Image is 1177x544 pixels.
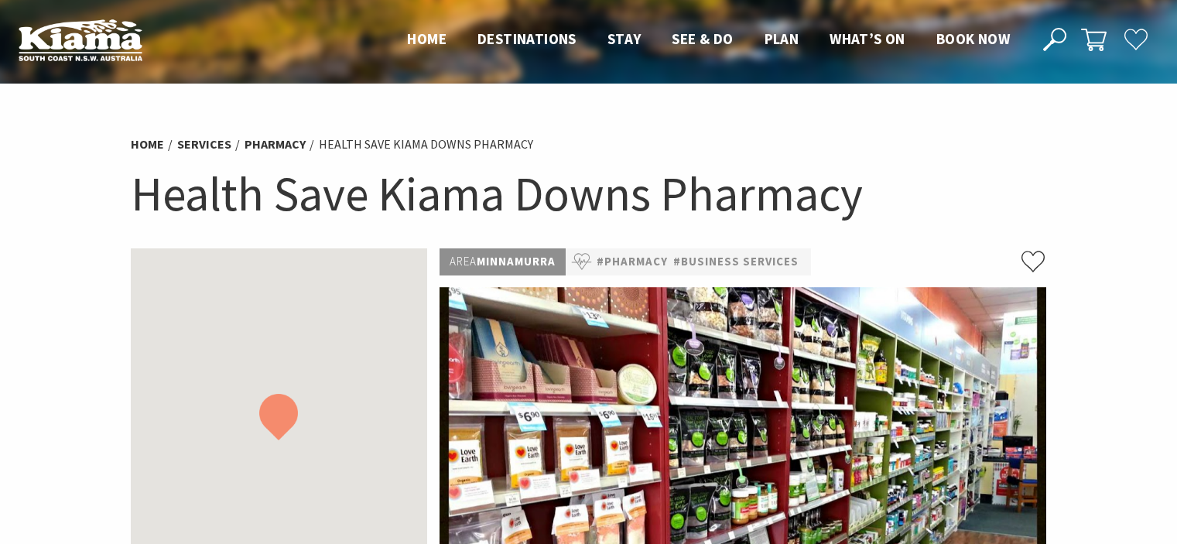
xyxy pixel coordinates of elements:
[830,29,905,48] span: What’s On
[450,254,477,269] span: Area
[673,252,799,272] a: #Business Services
[597,252,668,272] a: #Pharmacy
[477,29,577,48] span: Destinations
[440,248,566,275] p: Minnamurra
[392,27,1025,53] nav: Main Menu
[131,136,164,152] a: Home
[672,29,733,48] span: See & Do
[765,29,799,48] span: Plan
[607,29,642,48] span: Stay
[19,19,142,61] img: Kiama Logo
[245,136,306,152] a: Pharmacy
[177,136,231,152] a: Services
[319,135,533,155] li: Health Save Kiama Downs Pharmacy
[131,163,1047,225] h1: Health Save Kiama Downs Pharmacy
[407,29,447,48] span: Home
[936,29,1010,48] span: Book now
